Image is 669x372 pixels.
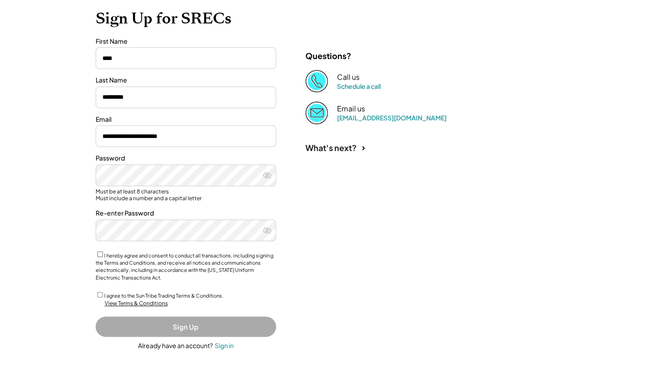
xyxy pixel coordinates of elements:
label: I agree to the Sun Tribe Trading Terms & Conditions. [104,293,223,299]
div: Questions? [305,51,351,61]
div: Must be at least 8 characters Must include a number and a capital letter [96,188,276,202]
label: I hereby agree and consent to conduct all transactions, including signing the Terms and Condition... [96,252,273,280]
div: Email [96,115,276,124]
div: Re-enter Password [96,209,276,218]
div: First Name [96,37,276,46]
div: Sign in [215,341,234,349]
a: [EMAIL_ADDRESS][DOMAIN_NAME] [337,114,447,122]
div: Email us [337,104,365,114]
div: What's next? [305,142,357,153]
div: Last Name [96,76,276,85]
h1: Sign Up for SRECs [96,9,574,28]
div: Call us [337,73,360,82]
img: Email%202%403x.png [305,101,328,124]
a: Schedule a call [337,82,381,90]
button: Sign Up [96,317,276,337]
div: View Terms & Conditions [105,300,168,308]
img: Phone%20copy%403x.png [305,70,328,92]
div: Already have an account? [138,341,213,350]
div: Password [96,154,276,163]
